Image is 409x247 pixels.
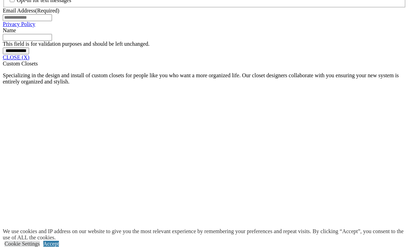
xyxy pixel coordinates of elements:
[3,61,38,67] span: Custom Closets
[3,21,35,27] a: Privacy Policy
[35,8,59,14] span: (Required)
[5,241,40,247] a: Cookie Settings
[3,41,406,47] div: This field is for validation purposes and should be left unchanged.
[43,241,59,247] a: Accept
[3,54,29,60] a: CLOSE (X)
[3,27,16,33] label: Name
[3,8,59,14] label: Email Address
[3,228,409,241] div: We use cookies and IP address on our website to give you the most relevant experience by remember...
[3,72,406,85] p: Specializing in the design and install of custom closets for people like you who want a more orga...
